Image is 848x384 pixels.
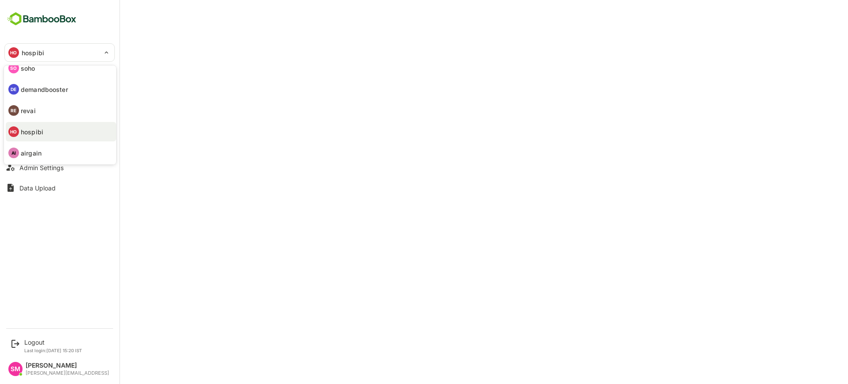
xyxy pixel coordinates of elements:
[8,84,19,95] div: DE
[21,127,43,137] p: hospibi
[21,106,36,115] p: revai
[21,64,35,73] p: soho
[8,105,19,116] div: RE
[8,148,19,158] div: AI
[21,148,42,158] p: airgain
[8,63,19,73] div: SO
[8,126,19,137] div: HO
[21,85,68,94] p: demandbooster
